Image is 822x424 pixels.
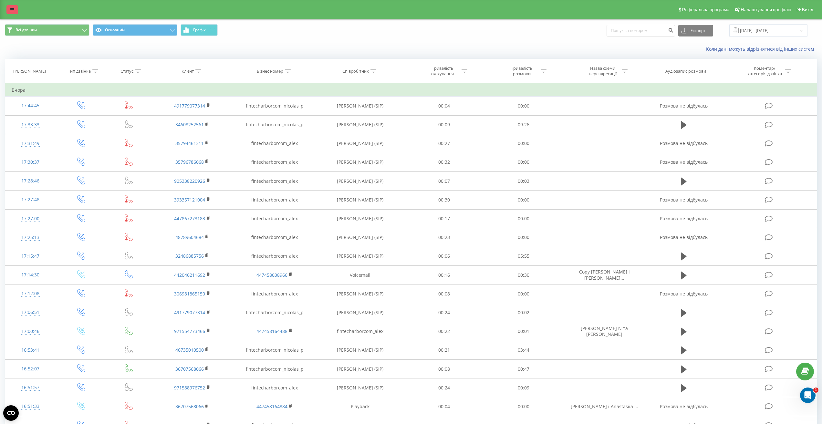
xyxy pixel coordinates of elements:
td: 00:02 [484,303,563,322]
div: 17:33:33 [12,119,49,131]
td: fintecharborcom_alex [316,322,405,341]
td: 00:21 [405,341,484,359]
td: 03:44 [484,341,563,359]
td: fintecharborcom_nicolas_p [233,115,316,134]
iframe: Intercom live chat [800,388,816,403]
td: Voicemail [316,266,405,284]
a: 34608252561 [175,121,204,128]
span: Розмова не відбулась [660,159,708,165]
td: 00:09 [484,378,563,397]
a: 447458038966 [256,272,287,278]
td: 00:06 [405,247,484,265]
span: Всі дзвінки [16,27,37,33]
td: [PERSON_NAME] (SIP) [316,97,405,115]
div: 17:44:45 [12,99,49,112]
td: 09:26 [484,115,563,134]
div: 17:06:51 [12,306,49,319]
span: Розмова не відбулась [660,403,708,409]
td: 00:00 [484,134,563,153]
a: 306981865150 [174,291,205,297]
div: Аудіозапис розмови [665,68,706,74]
button: Експорт [678,25,713,36]
td: fintecharborcom_alex [233,247,316,265]
td: 00:17 [405,209,484,228]
td: [PERSON_NAME] (SIP) [316,341,405,359]
td: Playback [316,397,405,416]
a: 447458164488 [256,328,287,334]
td: 00:16 [405,266,484,284]
span: Розмова не відбулась [660,103,708,109]
td: 00:08 [405,360,484,378]
a: 905338220926 [174,178,205,184]
div: Тривалість очікування [425,66,460,77]
a: 447458164884 [256,403,287,409]
td: 00:24 [405,378,484,397]
td: fintecharborcom_nicolas_p [233,360,316,378]
span: Розмова не відбулась [660,234,708,240]
span: Реферальна програма [682,7,730,12]
a: 36707568066 [175,403,204,409]
td: 00:00 [484,153,563,171]
td: fintecharborcom_alex [233,209,316,228]
a: 48789604684 [175,234,204,240]
td: 00:04 [405,97,484,115]
div: 17:14:30 [12,269,49,281]
div: 17:31:49 [12,137,49,150]
div: 17:00:46 [12,325,49,338]
td: Вчора [5,84,817,97]
td: fintecharborcom_alex [233,153,316,171]
td: 00:04 [405,397,484,416]
td: 05:55 [484,247,563,265]
td: [PERSON_NAME] (SIP) [316,153,405,171]
div: Назва схеми переадресації [586,66,620,77]
td: 00:32 [405,153,484,171]
td: [PERSON_NAME] (SIP) [316,209,405,228]
td: [PERSON_NAME] (SIP) [316,247,405,265]
td: 00:00 [484,284,563,303]
td: fintecharborcom_alex [233,134,316,153]
a: 35794461311 [175,140,204,146]
td: 00:23 [405,228,484,247]
span: [PERSON_NAME] і Anastasiia ... [571,403,638,409]
td: fintecharborcom_alex [233,172,316,191]
div: [PERSON_NAME] [13,68,46,74]
div: 17:15:47 [12,250,49,263]
td: 00:07 [405,172,484,191]
span: Розмова не відбулась [660,215,708,222]
a: 32486885756 [175,253,204,259]
div: Тип дзвінка [68,68,91,74]
div: 16:51:33 [12,400,49,413]
td: 00:09 [405,115,484,134]
td: 00:00 [484,191,563,209]
a: 36707568066 [175,366,204,372]
td: fintecharborcom_alex [233,284,316,303]
span: Розмова не відбулась [660,197,708,203]
td: 00:47 [484,360,563,378]
span: Налаштування профілю [741,7,791,12]
div: Клієнт [182,68,194,74]
td: 00:22 [405,322,484,341]
td: [PERSON_NAME] (SIP) [316,284,405,303]
td: [PERSON_NAME] (SIP) [316,228,405,247]
span: Розмова не відбулась [660,291,708,297]
div: 17:30:37 [12,156,49,169]
td: [PERSON_NAME] (SIP) [316,191,405,209]
button: Всі дзвінки [5,24,89,36]
div: Коментар/категорія дзвінка [746,66,784,77]
div: 16:51:57 [12,381,49,394]
div: 17:28:46 [12,175,49,187]
div: 16:53:41 [12,344,49,357]
button: Основний [93,24,177,36]
div: 16:52:07 [12,363,49,375]
td: fintecharborcom_nicolas_p [233,303,316,322]
a: Коли дані можуть відрізнятися вiд інших систем [706,46,817,52]
td: [PERSON_NAME] (SIP) [316,134,405,153]
a: 442046211692 [174,272,205,278]
span: 1 [813,388,818,393]
td: 00:01 [484,322,563,341]
div: 17:27:00 [12,212,49,225]
td: 00:08 [405,284,484,303]
button: Графік [181,24,218,36]
a: 971588976752 [174,385,205,391]
td: 00:00 [484,397,563,416]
